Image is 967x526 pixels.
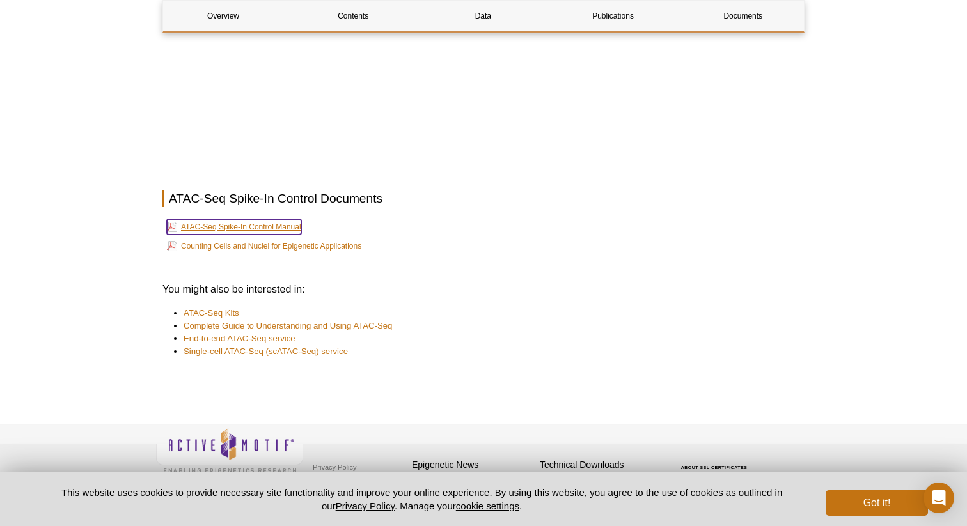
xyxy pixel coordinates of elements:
h3: You might also be interested in: [162,282,805,297]
table: Click to Verify - This site chose Symantec SSL for secure e-commerce and confidential communicati... [668,447,764,475]
a: ATAC-Seq Spike-In Control Manual [167,219,301,235]
a: ABOUT SSL CERTIFICATES [681,465,748,470]
a: End-to-end ATAC-Seq service [184,332,295,345]
h4: Technical Downloads [540,460,661,470]
a: Privacy Policy [336,500,395,511]
button: Got it! [826,490,928,516]
a: ATAC-Seq Kits [184,307,239,320]
a: Data [423,1,543,31]
img: Active Motif, [156,424,303,476]
a: Complete Guide to Understanding and Using ATAC-Seq [184,320,392,332]
a: Publications [553,1,673,31]
div: Open Intercom Messenger [924,483,954,513]
a: Overview [163,1,283,31]
a: Contents [293,1,413,31]
a: Single-cell ATAC-Seq (scATAC-Seq) service [184,345,348,358]
a: Counting Cells and Nuclei for Epigenetic Applications [167,238,361,254]
a: Privacy Policy [310,458,359,477]
p: This website uses cookies to provide necessary site functionality and improve your online experie... [39,486,805,513]
button: cookie settings [456,500,519,511]
h2: ATAC-Seq Spike-In Control Documents [162,190,805,207]
h4: Epigenetic News [412,460,533,470]
a: Documents [683,1,803,31]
